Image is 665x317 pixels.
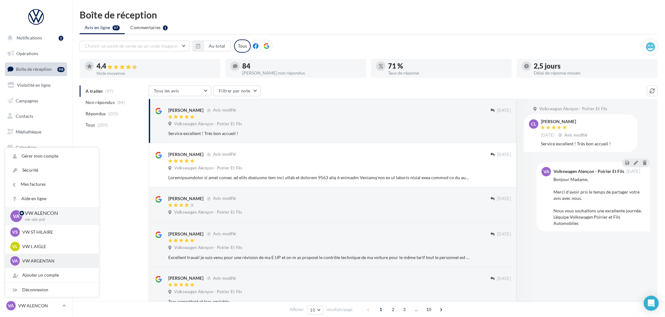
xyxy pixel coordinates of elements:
a: Mes factures [5,177,99,191]
span: VA [12,258,18,264]
span: (205) [108,111,119,116]
a: VA VW ALENCON [5,300,67,312]
div: Loremipsumdolor si amet consec ad elits doeiusmo tem inci utlab et dolorem 9563 aliq 6 enimadm Ve... [168,174,470,181]
button: Au total [193,41,231,51]
span: Opérations [16,51,38,56]
div: [PERSON_NAME] [168,151,203,158]
span: Volkswagen Alençon - Poirier Et Fils [174,245,242,251]
div: Service excellent ! Très bon accueil ! [541,141,632,147]
span: VS [12,229,18,235]
span: [DATE] [497,152,511,158]
span: Afficher [290,307,304,313]
div: [PERSON_NAME] non répondus [242,71,361,75]
span: Répondus [86,111,106,117]
span: [DATE] [497,231,511,237]
span: ... [411,304,422,314]
a: Visibilité en ligne [4,79,68,92]
span: Avis modifié [213,276,236,281]
a: Campagnes [4,94,68,107]
a: Boîte de réception98 [4,62,68,76]
div: Ajouter un compte [5,268,99,282]
span: (84) [117,100,125,105]
span: Calendrier [16,145,37,150]
span: [DATE] [497,108,511,113]
p: vw-ale-poi [25,217,89,222]
span: Volkswagen Alençon - Poirier Et Fils [174,165,242,171]
button: Tous les avis [149,86,211,96]
span: VA [8,303,14,309]
div: 98 [57,67,65,72]
span: 2 [388,304,398,314]
div: Déconnexion [5,283,99,297]
div: Excellent travail je suis venu pour une révision de ma E UP et on m as proposé le contrôle techni... [168,254,470,261]
div: [PERSON_NAME] [168,195,203,202]
div: 2,5 jours [534,63,652,70]
div: Volkswagen Alençon - Poirier Et Fils [553,169,624,174]
span: Visibilité en ligne [17,82,50,88]
a: Contacts [4,110,68,123]
div: Boîte de réception [80,10,657,19]
a: PLV et print personnalisable [4,156,68,175]
div: 71 % [388,63,507,70]
button: Au total [203,41,231,51]
span: Volkswagen Alençon - Poirier Et Fils [539,106,607,112]
span: Campagnes [16,98,38,103]
a: Calendrier [4,141,68,154]
div: Note moyenne [97,71,215,75]
span: Avis modifié [565,133,588,138]
button: Filtrer par note [213,86,261,96]
p: VW ST HILAIRE [22,229,91,235]
div: 1 [163,25,168,30]
span: Commentaires [131,24,161,31]
span: Notifications [17,35,42,40]
span: Tous les avis [154,88,179,93]
p: VW ARGENTAN [22,258,91,264]
span: résultats/page [327,307,353,313]
span: Avis modifié [213,152,236,157]
div: 4.4 [97,63,215,70]
p: VW L AIGLE [22,243,91,250]
div: Service excellent ! Très bon accueil ! [168,130,470,137]
span: 10 [424,304,434,314]
div: Tous [234,39,251,53]
p: VW ALENCON [18,303,60,309]
div: Tres compétent et tres agréable [168,299,470,305]
button: Notifications 1 [4,31,66,44]
span: [DATE] [497,196,511,202]
div: [PERSON_NAME] [168,275,203,281]
span: Volkswagen Alençon - Poirier Et Fils [174,289,242,295]
span: Choisir un point de vente ou un code magasin [85,43,178,49]
button: 10 [307,306,323,314]
span: [DATE] [497,276,511,282]
span: Tous [86,122,95,128]
a: Aide en ligne [5,192,99,206]
div: Délai de réponse moyen [534,71,652,75]
span: Avis modifié [213,231,236,236]
span: 3 [399,304,409,314]
span: 10 [310,308,315,313]
span: [DATE] [626,169,640,174]
span: 1 [376,304,386,314]
span: Avis modifié [213,108,236,113]
span: cL [531,121,536,127]
span: VA [543,169,549,175]
button: Choisir un point de vente ou un code magasin [80,41,189,51]
span: Médiathèque [16,129,41,134]
span: Non répondus [86,99,115,106]
div: 84 [242,63,361,70]
span: (289) [97,122,108,127]
span: [DATE] [541,133,555,138]
span: Contacts [16,113,33,119]
span: Volkswagen Alençon - Poirier Et Fils [174,210,242,215]
span: Boîte de réception [16,66,52,72]
a: Médiathèque [4,125,68,138]
div: Taux de réponse [388,71,507,75]
div: Bonjour Madame, Merci d'avoir pris le temps de partager votre avis avec nous. Nous vous souhaiton... [553,176,645,226]
p: VW ALENCON [25,210,89,217]
span: VA [13,212,20,220]
span: Volkswagen Alençon - Poirier Et Fils [174,121,242,127]
a: Gérer mon compte [5,149,99,163]
a: Sécurité [5,163,99,177]
span: VL [13,243,18,250]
